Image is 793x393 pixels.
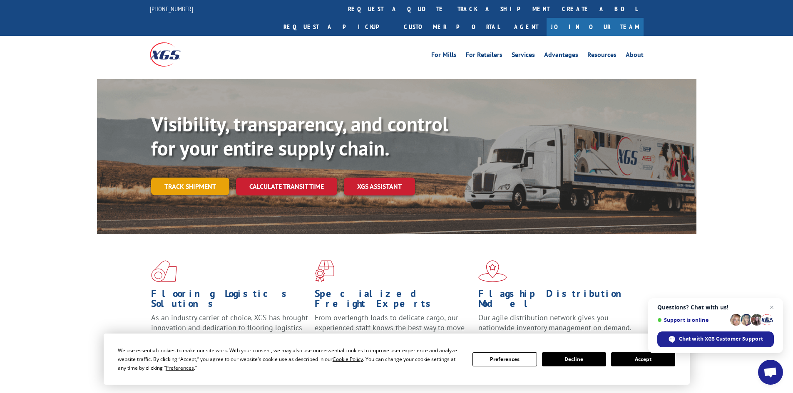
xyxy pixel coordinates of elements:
a: For Retailers [466,52,502,61]
h1: Specialized Freight Experts [315,289,472,313]
div: Open chat [758,360,783,385]
span: Our agile distribution network gives you nationwide inventory management on demand. [478,313,631,332]
img: xgs-icon-flagship-distribution-model-red [478,260,507,282]
a: Resources [587,52,617,61]
span: Questions? Chat with us! [657,304,774,311]
h1: Flagship Distribution Model [478,289,636,313]
a: Customer Portal [398,18,506,36]
a: Join Our Team [547,18,644,36]
button: Accept [611,352,675,366]
a: About [626,52,644,61]
h1: Flooring Logistics Solutions [151,289,308,313]
a: Request a pickup [277,18,398,36]
a: Agent [506,18,547,36]
b: Visibility, transparency, and control for your entire supply chain. [151,111,448,161]
a: Track shipment [151,178,229,195]
p: From overlength loads to delicate cargo, our experienced staff knows the best way to move your fr... [315,313,472,350]
div: Cookie Consent Prompt [104,334,690,385]
button: Preferences [472,352,537,366]
a: [PHONE_NUMBER] [150,5,193,13]
a: Advantages [544,52,578,61]
img: xgs-icon-total-supply-chain-intelligence-red [151,260,177,282]
span: Close chat [767,302,777,312]
img: xgs-icon-focused-on-flooring-red [315,260,334,282]
span: As an industry carrier of choice, XGS has brought innovation and dedication to flooring logistics... [151,313,308,342]
button: Decline [542,352,606,366]
div: Chat with XGS Customer Support [657,331,774,347]
span: Cookie Policy [333,356,363,363]
a: Services [512,52,535,61]
div: We use essential cookies to make our site work. With your consent, we may also use non-essential ... [118,346,462,372]
span: Support is online [657,317,727,323]
a: For Mills [431,52,457,61]
a: XGS ASSISTANT [344,178,415,195]
span: Chat with XGS Customer Support [679,335,763,343]
a: Calculate transit time [236,178,337,195]
span: Preferences [166,364,194,371]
